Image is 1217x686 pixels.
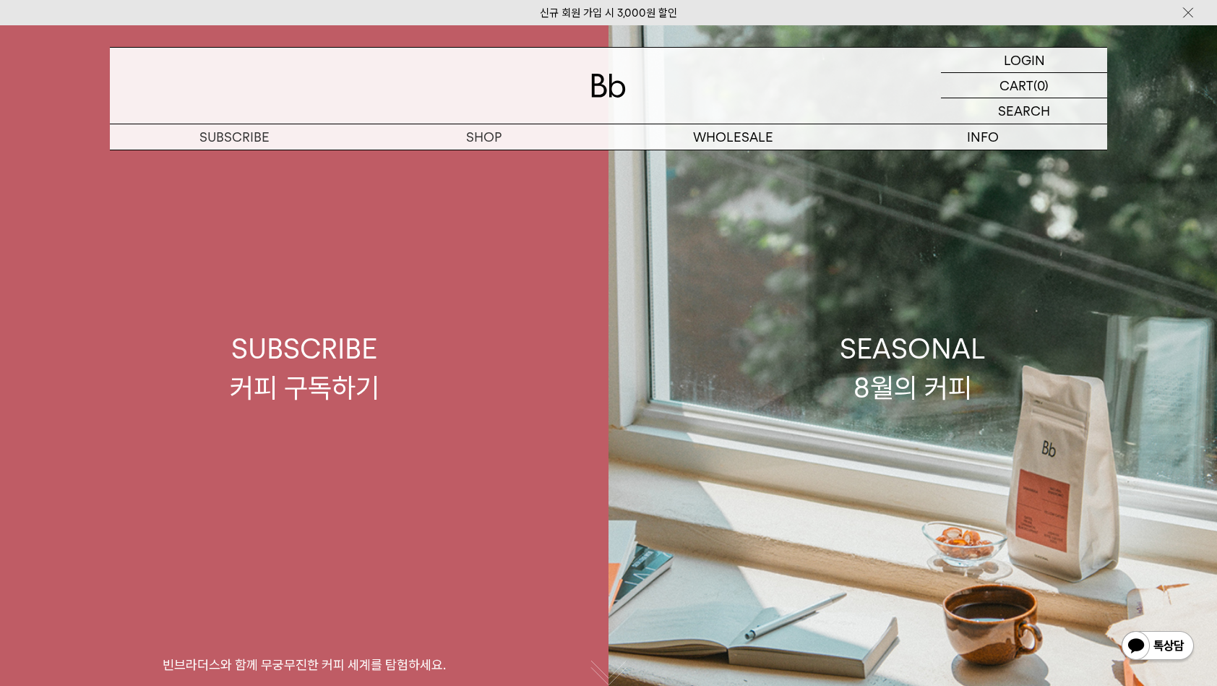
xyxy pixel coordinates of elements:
a: 신규 회원 가입 시 3,000원 할인 [540,7,677,20]
p: (0) [1033,73,1049,98]
a: SUBSCRIBE [110,124,359,150]
p: LOGIN [1004,48,1045,72]
img: 카카오톡 채널 1:1 채팅 버튼 [1120,630,1195,664]
a: CART (0) [941,73,1107,98]
div: SUBSCRIBE 커피 구독하기 [230,330,379,406]
img: 로고 [591,74,626,98]
p: WHOLESALE [608,124,858,150]
p: CART [999,73,1033,98]
p: INFO [858,124,1107,150]
a: LOGIN [941,48,1107,73]
div: SEASONAL 8월의 커피 [840,330,986,406]
a: SHOP [359,124,608,150]
p: SEARCH [998,98,1050,124]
